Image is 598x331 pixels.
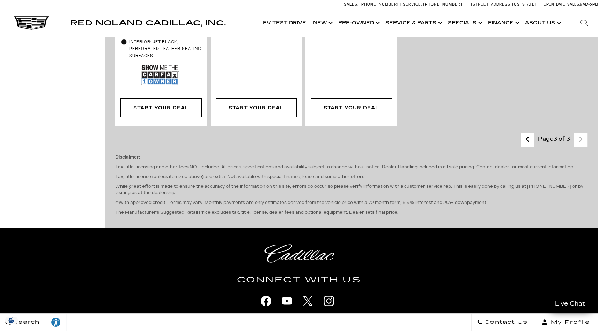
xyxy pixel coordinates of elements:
p: While great effort is made to ensure the accuracy of the information on this site, errors do occu... [115,183,588,196]
div: Start Your Deal [311,98,392,117]
a: instagram [320,292,338,310]
a: Contact Us [471,314,533,331]
span: 9 AM-6 PM [580,2,598,7]
a: Sales: [PHONE_NUMBER] [344,2,400,6]
div: Start Your Deal [324,104,379,112]
span: Sales: [344,2,359,7]
a: About Us [522,9,563,37]
a: Specials [444,9,485,37]
div: The Manufacturer’s Suggested Retail Price excludes tax, title, license, dealer fees and optional ... [115,147,588,222]
img: Show Me the CARFAX 1-Owner Badge [141,62,179,88]
button: Open user profile menu [533,314,598,331]
div: Page 3 of 3 [534,133,574,147]
img: Cadillac Light Heritage Logo [264,244,334,263]
span: Search [11,317,40,327]
a: facebook [257,292,275,310]
img: Opt-Out Icon [3,317,20,324]
a: X [299,292,317,310]
p: Tax, title, licensing and other fees NOT included. All prices, specifications and availability su... [115,164,588,170]
a: Service & Parts [382,9,444,37]
p: **With approved credit. Terms may vary. Monthly payments are only estimates derived from the vehi... [115,199,588,206]
span: My Profile [548,317,590,327]
span: Contact Us [482,317,527,327]
div: Start Your Deal [216,98,297,117]
a: previous page [520,134,535,146]
section: Click to Open Cookie Consent Modal [3,317,20,324]
a: Pre-Owned [335,9,382,37]
a: EV Test Drive [259,9,310,37]
a: Finance [485,9,522,37]
p: Tax, title, license (unless itemized above) are extra. Not available with special finance, lease ... [115,174,588,180]
span: Open [DATE] [544,2,567,7]
div: Search [570,9,598,37]
div: Start Your Deal [120,98,202,117]
a: Cadillac Light Heritage Logo [74,244,524,263]
a: [STREET_ADDRESS][US_STATE] [471,2,537,7]
strong: Disclaimer: [115,155,140,160]
div: Explore your accessibility options [45,317,66,328]
span: Service: [403,2,422,7]
a: youtube [278,292,296,310]
img: Cadillac Dark Logo with Cadillac White Text [14,16,49,30]
a: New [310,9,335,37]
span: Red Noland Cadillac, Inc. [70,19,226,27]
span: Interior: Jet Black, Perforated leather seating surfaces [129,38,202,59]
a: Explore your accessibility options [45,314,67,331]
span: Live Chat [552,300,589,308]
h4: Connect With Us [74,274,524,286]
a: Service: [PHONE_NUMBER] [400,2,464,6]
span: Sales: [567,2,580,7]
a: Red Noland Cadillac, Inc. [70,20,226,27]
div: Start Your Deal [133,104,189,112]
div: Start Your Deal [229,104,284,112]
span: [PHONE_NUMBER] [423,2,462,7]
a: Live Chat [547,295,593,312]
span: [PHONE_NUMBER] [360,2,399,7]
